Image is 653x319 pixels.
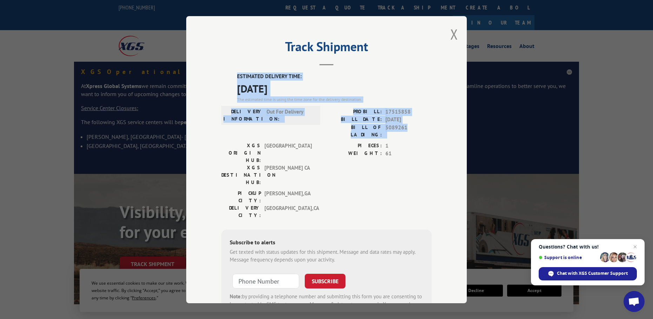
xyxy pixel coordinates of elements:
span: Support is online [539,255,598,260]
label: BILL OF LADING: [326,123,382,138]
label: PROBILL: [326,108,382,116]
label: DELIVERY CITY: [221,204,261,219]
span: 17515858 [385,108,432,116]
span: 5089261 [385,123,432,138]
span: Chat with XGS Customer Support [557,270,628,277]
span: [DATE] [237,80,432,96]
label: DELIVERY INFORMATION: [223,108,263,122]
label: PIECES: [326,142,382,150]
div: Subscribe to alerts [230,238,423,248]
label: PICKUP CITY: [221,189,261,204]
span: Questions? Chat with us! [539,244,637,250]
button: SUBSCRIBE [305,273,345,288]
span: Chat with XGS Customer Support [539,267,637,280]
label: BILL DATE: [326,116,382,124]
span: [PERSON_NAME] CA [264,164,312,186]
label: XGS DESTINATION HUB: [221,164,261,186]
span: 1 [385,142,432,150]
span: [GEOGRAPHIC_DATA] , CA [264,204,312,219]
span: 61 [385,150,432,158]
span: [DATE] [385,116,432,124]
input: Phone Number [233,273,299,288]
span: [PERSON_NAME] , GA [264,189,312,204]
span: Out For Delivery [267,108,314,122]
button: Close modal [450,25,458,43]
div: by providing a telephone number and submitting this form you are consenting to be contacted by SM... [230,292,423,316]
h2: Track Shipment [221,42,432,55]
label: WEIGHT: [326,150,382,158]
label: ESTIMATED DELIVERY TIME: [237,73,432,81]
strong: Note: [230,293,242,299]
label: XGS ORIGIN HUB: [221,142,261,164]
div: The estimated time is using the time zone for the delivery destination. [237,96,432,102]
div: Get texted with status updates for this shipment. Message and data rates may apply. Message frequ... [230,248,423,264]
span: [GEOGRAPHIC_DATA] [264,142,312,164]
a: Open chat [624,291,645,312]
